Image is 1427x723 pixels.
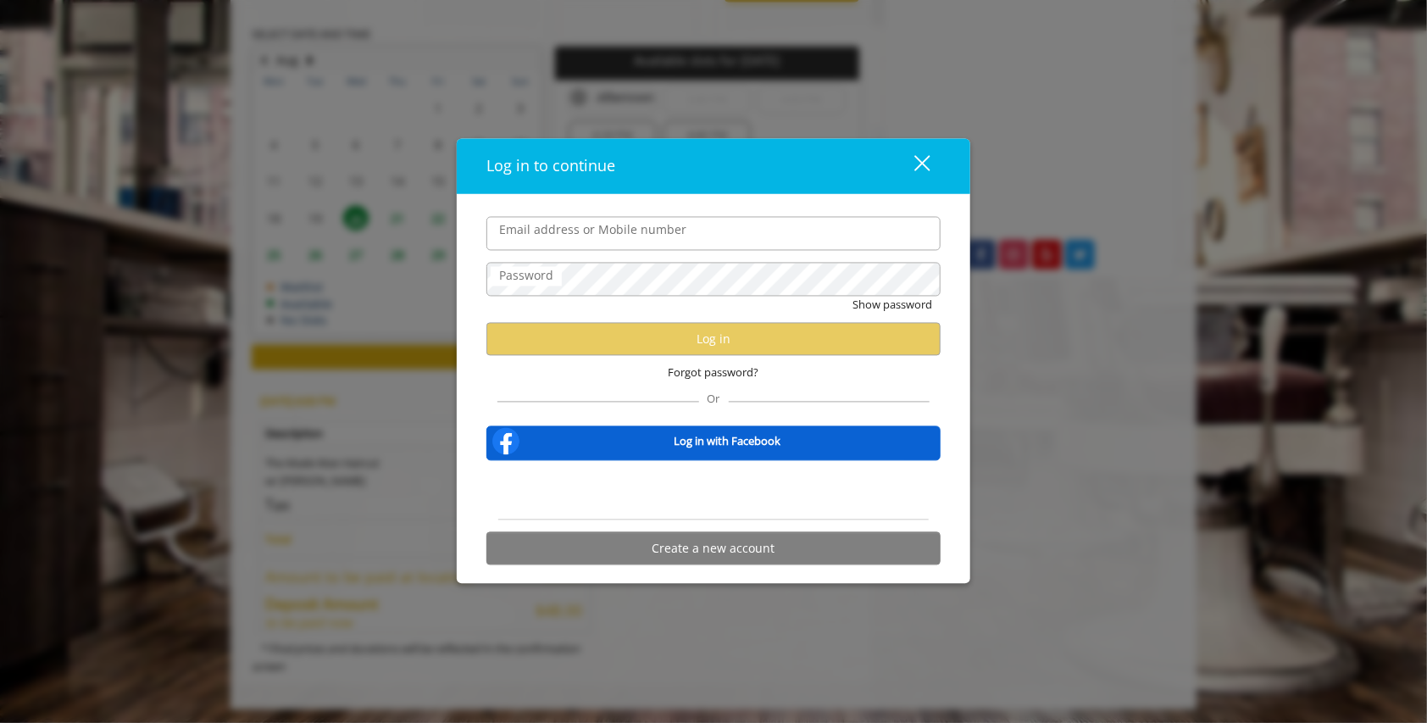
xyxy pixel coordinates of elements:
b: Log in with Facebook [674,432,780,450]
span: Or [699,392,729,407]
button: Create a new account [486,532,941,565]
input: Password [486,263,941,297]
span: Log in to continue [486,156,615,176]
label: Password [491,267,562,286]
iframe: Sign in with Google Button [628,472,800,509]
button: close dialog [883,149,941,184]
button: Show password [852,297,932,314]
span: Forgot password? [669,364,759,382]
input: Email address or Mobile number [486,217,941,251]
label: Email address or Mobile number [491,221,695,240]
img: facebook-logo [489,425,523,459]
div: close dialog [895,153,929,179]
button: Log in [486,323,941,356]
